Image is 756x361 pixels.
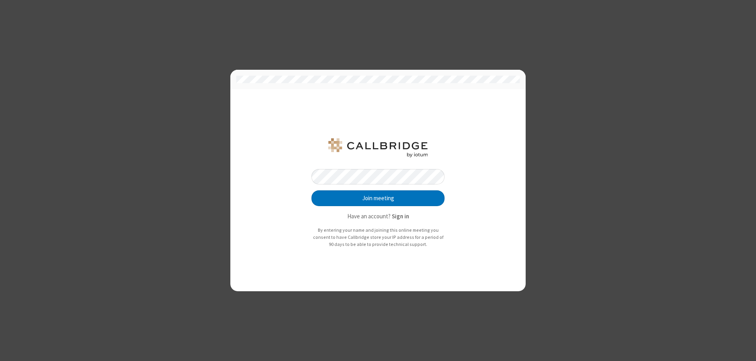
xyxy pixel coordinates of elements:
img: QA Selenium DO NOT DELETE OR CHANGE [327,138,429,157]
p: Have an account? [311,212,445,221]
p: By entering your name and joining this online meeting you consent to have Callbridge store your I... [311,227,445,247]
button: Join meeting [311,190,445,206]
button: Sign in [392,212,409,221]
strong: Sign in [392,212,409,220]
